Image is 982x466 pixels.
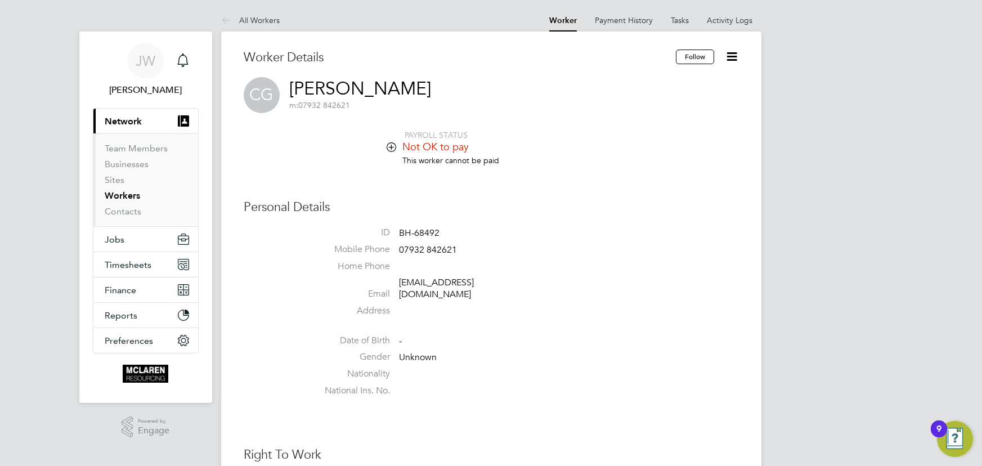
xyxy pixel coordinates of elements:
[93,109,198,133] button: Network
[311,385,390,397] label: National Ins. No.
[138,426,169,436] span: Engage
[244,447,739,463] h3: Right To Work
[105,116,142,127] span: Network
[244,50,676,66] h3: Worker Details
[93,83,199,97] span: Jane Weitzman
[671,15,689,25] a: Tasks
[105,190,140,201] a: Workers
[405,130,468,140] span: PAYROLL STATUS
[93,43,199,97] a: JW[PERSON_NAME]
[549,16,577,25] a: Worker
[93,133,198,226] div: Network
[244,77,280,113] span: CG
[311,227,390,239] label: ID
[289,100,298,110] span: m:
[93,252,198,277] button: Timesheets
[105,143,168,154] a: Team Members
[105,206,141,217] a: Contacts
[936,429,941,443] div: 9
[311,368,390,380] label: Nationality
[595,15,653,25] a: Payment History
[402,155,499,165] span: This worker cannot be paid
[105,285,136,295] span: Finance
[136,53,155,68] span: JW
[221,15,280,25] a: All Workers
[311,288,390,300] label: Email
[707,15,752,25] a: Activity Logs
[93,227,198,252] button: Jobs
[399,352,437,364] span: Unknown
[105,234,124,245] span: Jobs
[105,310,137,321] span: Reports
[105,259,151,270] span: Timesheets
[79,32,212,403] nav: Main navigation
[289,78,431,100] a: [PERSON_NAME]
[399,244,457,256] span: 07932 842621
[93,277,198,302] button: Finance
[93,328,198,353] button: Preferences
[937,421,973,457] button: Open Resource Center, 9 new notifications
[105,159,149,169] a: Businesses
[105,335,153,346] span: Preferences
[311,335,390,347] label: Date of Birth
[311,244,390,256] label: Mobile Phone
[399,227,440,239] span: BH-68492
[399,277,474,300] a: [EMAIL_ADDRESS][DOMAIN_NAME]
[289,100,350,110] span: 07932 842621
[93,365,199,383] a: Go to home page
[311,351,390,363] label: Gender
[122,416,169,438] a: Powered byEngage
[93,303,198,328] button: Reports
[123,365,168,383] img: mclaren-logo-retina.png
[399,335,402,347] span: -
[244,199,739,216] h3: Personal Details
[676,50,714,64] button: Follow
[311,305,390,317] label: Address
[138,416,169,426] span: Powered by
[402,140,469,153] span: Not OK to pay
[105,174,124,185] a: Sites
[311,261,390,272] label: Home Phone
